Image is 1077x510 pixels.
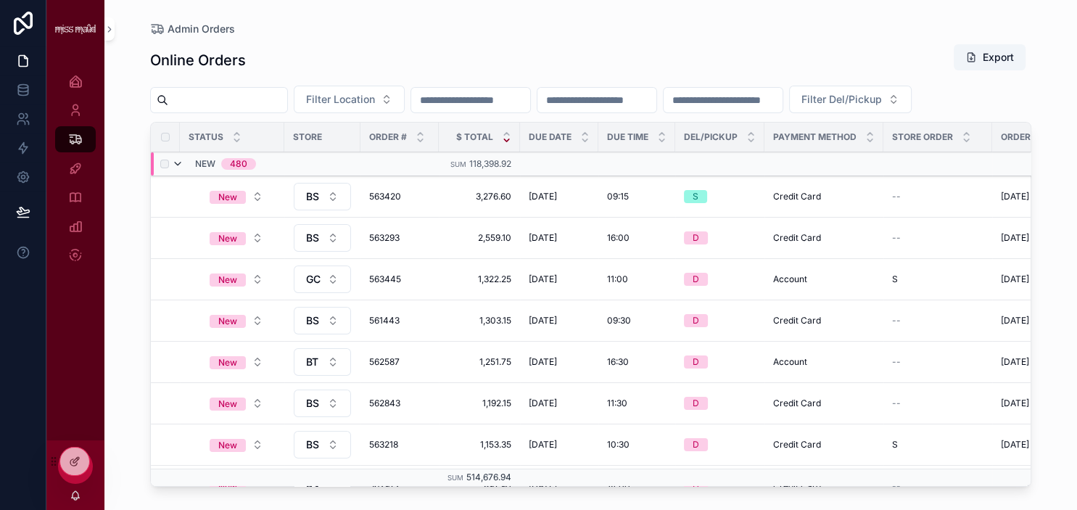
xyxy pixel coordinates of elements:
span: 562587 [369,356,430,368]
a: Credit Card [773,232,875,244]
a: Select Button [197,266,276,293]
a: Credit Card [773,439,875,451]
a: Select Button [197,307,276,334]
a: [DATE] [529,191,590,202]
div: New [218,356,237,369]
a: -- [892,191,983,202]
span: 563218 [369,439,430,451]
a: Admin Orders [150,22,235,36]
span: [DATE] [529,191,557,202]
span: [DATE] [529,273,557,285]
a: Select Button [197,431,276,458]
a: 563420 [369,191,430,202]
span: [DATE] 12:13 pm [1001,273,1066,285]
a: Credit Card [773,315,875,326]
span: Due Time [607,131,648,143]
span: 3,276.60 [447,191,511,202]
h1: Online Orders [150,50,246,70]
a: [DATE] [529,398,590,409]
button: Select Button [198,308,275,334]
a: D [684,314,756,327]
a: Select Button [293,306,352,335]
span: Credit Card [773,191,821,202]
a: 10:30 [607,439,667,451]
a: Select Button [293,389,352,418]
span: [DATE] [529,356,557,368]
span: GC [306,272,321,287]
a: S [684,190,756,203]
a: 562843 [369,398,430,409]
a: Account [773,356,875,368]
div: New [218,315,237,328]
div: scrollable content [46,58,104,287]
button: Select Button [294,307,351,334]
span: Filter Location [306,92,375,107]
span: Status [189,131,223,143]
button: Select Button [294,183,351,210]
a: 09:30 [607,315,667,326]
span: 16:00 [607,232,630,244]
span: -- [892,356,901,368]
a: [DATE] [529,273,590,285]
span: 563445 [369,273,430,285]
button: Select Button [198,349,275,375]
span: Credit Card [773,439,821,451]
a: [DATE] [529,356,590,368]
div: D [693,397,699,410]
span: Account [773,356,807,368]
span: 118,398.92 [469,158,511,169]
div: D [693,231,699,244]
div: New [218,273,237,287]
div: New [218,191,237,204]
div: S [693,190,698,203]
span: [DATE] 11:25 am [1001,232,1066,244]
span: 1,192.15 [447,398,511,409]
a: D [684,273,756,286]
a: Select Button [293,182,352,211]
span: -- [892,398,901,409]
span: $ Total [456,131,493,143]
a: Select Button [197,390,276,417]
button: Select Button [198,266,275,292]
a: 16:00 [607,232,667,244]
span: S [892,439,898,451]
div: D [693,314,699,327]
a: Select Button [293,430,352,459]
span: 563293 [369,232,430,244]
span: [DATE] 8:43 am [1001,398,1065,409]
span: 1,153.35 [447,439,511,451]
span: [DATE] [529,439,557,451]
span: 09:15 [607,191,629,202]
span: Admin Orders [168,22,235,36]
a: 1,251.75 [447,356,511,368]
span: 2,559.10 [447,232,511,244]
span: 561443 [369,315,430,326]
div: New [218,398,237,411]
a: [DATE] [529,439,590,451]
span: 16:30 [607,356,629,368]
div: 480 [230,158,247,170]
a: 16:30 [607,356,667,368]
small: Sum [447,474,463,482]
a: 1,322.25 [447,273,511,285]
span: BS [306,231,319,245]
span: [DATE] 2:40 pm [1001,315,1065,326]
button: Select Button [789,86,912,113]
span: BS [306,396,319,411]
div: D [693,273,699,286]
button: Select Button [294,266,351,293]
div: New [218,439,237,452]
span: 09:30 [607,315,631,326]
span: [DATE] 9:08 am [1001,356,1065,368]
span: New [195,158,215,170]
button: Select Button [198,225,275,251]
span: 10:30 [607,439,630,451]
span: Account [773,273,807,285]
span: Store Order [892,131,953,143]
a: Select Button [197,183,276,210]
span: BS [306,437,319,452]
a: S [892,273,983,285]
a: D [684,231,756,244]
